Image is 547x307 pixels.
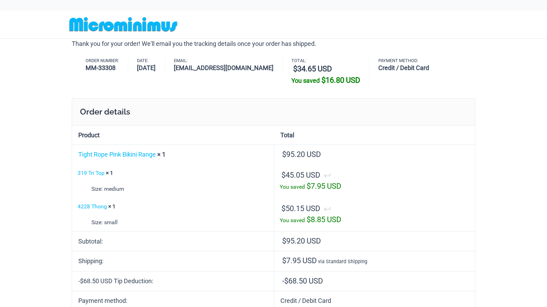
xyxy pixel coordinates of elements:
bdi: 8.85 USD [307,215,341,224]
img: MM SHOP LOGO FLAT [67,17,180,32]
strong: [EMAIL_ADDRESS][DOMAIN_NAME] [174,63,273,72]
li: Order number: [86,59,128,72]
strong: [DATE] [137,63,156,72]
a: 319 Tri Top [78,170,105,176]
th: -$68.50 USD Tip Deduction: [72,271,274,291]
span: $ [321,76,326,85]
div: You saved [280,215,469,226]
span: $ [307,182,311,190]
span: $ [284,277,288,285]
p: medium [91,184,269,194]
li: Payment method: [378,59,438,72]
strong: Size: [91,217,103,228]
strong: MM-33308 [86,63,119,72]
small: via Standard Shipping [318,259,367,265]
span: $ [307,215,311,224]
span: $ [282,150,286,159]
p: Thank you for your order! We'll email you the tracking details once your order has shipped. [72,39,475,49]
th: Subtotal: [72,231,274,251]
li: Date: [137,59,165,72]
bdi: 16.80 USD [321,76,360,85]
bdi: 7.95 USD [307,182,341,190]
span: $ [281,171,286,179]
div: You saved [291,75,360,86]
strong: Size: [91,184,103,194]
li: Total: [291,59,369,86]
p: small [91,217,269,228]
strong: Credit / Debit Card [378,63,429,72]
h2: Order details [72,98,475,125]
span: 7.95 USD [282,256,317,265]
bdi: 50.15 USD [281,204,320,213]
span: $ [281,204,286,213]
span: 95.20 USD [282,237,321,245]
bdi: 95.20 USD [282,150,321,159]
a: 4228 Thong [78,203,107,210]
span: - 68.50 USD [282,277,323,285]
th: Total [274,126,475,145]
span: $ [282,237,286,245]
span: $ [282,256,286,265]
bdi: 34.65 USD [293,65,332,73]
li: Email: [174,59,283,72]
a: Tight Rope Pink Bikini Range [78,151,156,158]
strong: × 1 [157,151,166,158]
div: You saved [280,181,469,192]
strong: × 1 [106,170,113,176]
span: $ [293,65,297,73]
th: Shipping: [72,251,274,271]
th: Product [72,126,274,145]
strong: × 1 [108,203,116,210]
bdi: 45.05 USD [281,171,320,179]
